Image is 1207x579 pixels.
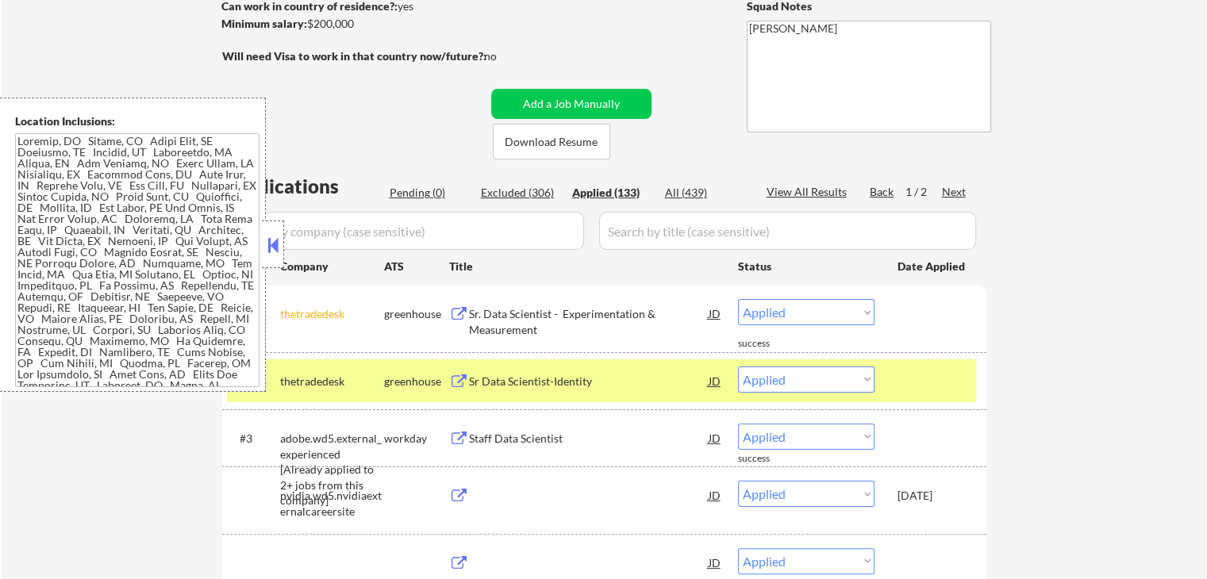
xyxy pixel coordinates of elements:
input: Search by title (case sensitive) [599,212,976,250]
strong: Will need Visa to work in that country now/future?: [222,49,486,63]
div: Location Inclusions: [15,113,259,129]
div: workday [384,431,449,447]
div: thetradedesk [280,306,384,322]
div: [DATE] [898,488,967,504]
div: greenhouse [384,374,449,389]
div: Applied (133) [572,185,652,201]
div: no [484,48,529,64]
div: Sr Data Scientist-Identity [469,374,709,389]
div: Company [280,259,384,274]
div: JD [707,548,723,577]
div: JD [707,366,723,395]
div: Status [738,251,874,280]
div: JD [707,481,723,509]
div: ATS [384,259,449,274]
div: Excluded (306) [481,185,560,201]
div: Staff Data Scientist [469,431,709,447]
input: Search by company (case sensitive) [227,212,584,250]
div: success [738,452,801,466]
div: View All Results [767,184,851,200]
div: JD [707,299,723,328]
div: greenhouse [384,306,449,322]
div: Applications [227,177,384,196]
button: Add a Job Manually [491,89,652,119]
div: Date Applied [898,259,967,274]
div: Back [870,184,895,200]
div: $200,000 [221,16,486,32]
div: Sr. Data Scientist - Experimentation & Measurement [469,306,709,337]
div: thetradedesk [280,374,384,389]
div: #3 [240,431,267,447]
div: nvidia.wd5.nvidiaexternalcareersite [280,488,384,519]
strong: Minimum salary: [221,17,307,30]
div: adobe.wd5.external_experienced [Already applied to 2+ jobs from this company] [280,431,384,508]
div: Title [449,259,723,274]
div: Next [942,184,967,200]
div: All (439) [665,185,744,201]
div: JD [707,424,723,452]
div: success [738,337,801,351]
div: 1 / 2 [905,184,942,200]
button: Download Resume [493,124,610,159]
div: Pending (0) [390,185,469,201]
